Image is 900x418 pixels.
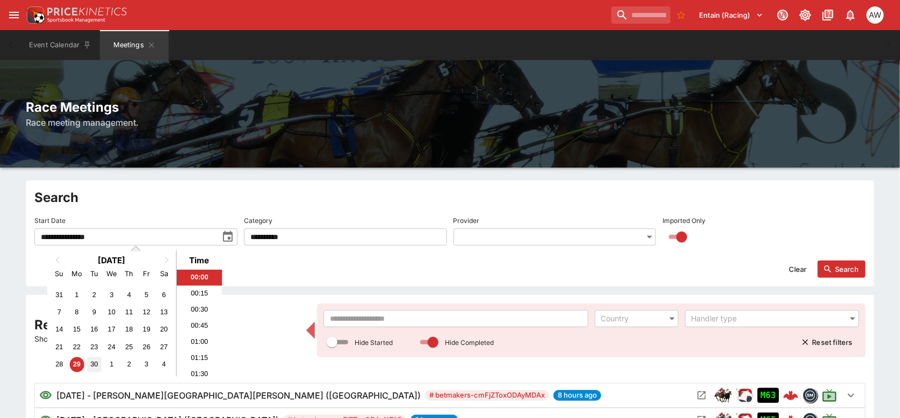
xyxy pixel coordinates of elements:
[244,216,272,225] p: Category
[122,357,136,372] div: Choose Thursday, October 2nd, 2025
[47,255,176,265] h2: [DATE]
[758,388,779,403] div: Imported to Jetbet as OPEN
[87,340,102,355] div: Choose Tuesday, September 23rd, 2025
[177,350,222,366] li: 01:15
[56,389,421,402] h6: [DATE] - [PERSON_NAME][GEOGRAPHIC_DATA][PERSON_NAME] ([GEOGRAPHIC_DATA])
[23,30,98,60] button: Event Calendar
[179,255,219,265] div: Time
[122,340,136,355] div: Choose Thursday, September 25th, 2025
[69,266,84,281] div: Monday
[104,266,119,281] div: Wednesday
[692,313,842,324] div: Handler type
[177,270,222,377] ul: Time
[87,305,102,320] div: Choose Tuesday, September 9th, 2025
[601,313,661,324] div: Country
[736,387,753,404] div: ParallelRacing Handler
[47,8,127,16] img: PriceKinetics
[818,5,838,25] button: Documentation
[822,388,837,403] svg: Live
[52,305,67,320] div: Choose Sunday, September 7th, 2025
[693,387,710,404] button: Open Meeting
[736,387,753,404] img: racing.png
[157,340,171,355] div: Choose Saturday, September 27th, 2025
[218,227,237,247] button: toggle date time picker
[139,322,154,337] div: Choose Friday, September 19th, 2025
[87,357,102,372] div: Choose Tuesday, September 30th, 2025
[177,366,222,383] li: 01:30
[553,390,601,401] span: 8 hours ago
[139,287,154,302] div: Choose Friday, September 5th, 2025
[693,6,770,24] button: Select Tenant
[157,287,171,302] div: Choose Saturday, September 6th, 2025
[104,305,119,320] div: Choose Wednesday, September 10th, 2025
[34,316,300,333] h2: Results
[47,18,105,23] img: Sportsbook Management
[663,216,705,225] p: Imported Only
[177,334,222,350] li: 01:00
[157,266,171,281] div: Saturday
[841,5,860,25] button: Notifications
[673,6,690,24] button: No Bookmarks
[803,388,817,402] img: betmakers.png
[783,388,798,403] img: logo-cerberus--red.svg
[818,261,866,278] button: Search
[87,322,102,337] div: Choose Tuesday, September 16th, 2025
[104,340,119,355] div: Choose Wednesday, September 24th, 2025
[104,322,119,337] div: Choose Wednesday, September 17th, 2025
[69,322,84,337] div: Choose Monday, September 15th, 2025
[52,266,67,281] div: Sunday
[104,287,119,302] div: Choose Wednesday, September 3rd, 2025
[34,333,300,344] p: Showing 49 of 87 results
[39,389,52,402] svg: Visible
[453,216,480,225] p: Provider
[139,357,154,372] div: Choose Friday, October 3rd, 2025
[782,261,813,278] button: Clear
[867,6,884,24] div: Amanda Whitta
[157,305,171,320] div: Choose Saturday, September 13th, 2025
[47,251,222,377] div: Choose Date and Time
[139,340,154,355] div: Choose Friday, September 26th, 2025
[715,387,732,404] div: horse_racing
[122,287,136,302] div: Choose Thursday, September 4th, 2025
[177,302,222,318] li: 00:30
[26,99,874,116] h2: Race Meetings
[122,322,136,337] div: Choose Thursday, September 18th, 2025
[177,270,222,286] li: 00:00
[157,357,171,372] div: Choose Saturday, October 4th, 2025
[139,266,154,281] div: Friday
[139,305,154,320] div: Choose Friday, September 12th, 2025
[26,116,874,129] h6: Race meeting management.
[52,322,67,337] div: Choose Sunday, September 14th, 2025
[69,340,84,355] div: Choose Monday, September 22nd, 2025
[87,287,102,302] div: Choose Tuesday, September 2nd, 2025
[863,3,887,27] button: Amanda Whitta
[52,340,67,355] div: Choose Sunday, September 21st, 2025
[69,287,84,302] div: Choose Monday, September 1st, 2025
[795,334,859,351] button: Reset filters
[715,387,732,404] img: horse_racing.png
[122,266,136,281] div: Thursday
[52,357,67,372] div: Choose Sunday, September 28th, 2025
[100,30,169,60] button: Meetings
[24,4,45,26] img: PriceKinetics Logo
[445,338,494,347] p: Hide Completed
[177,318,222,334] li: 00:45
[611,6,671,24] input: search
[122,305,136,320] div: Choose Thursday, September 11th, 2025
[104,357,119,372] div: Choose Wednesday, October 1st, 2025
[87,266,102,281] div: Tuesday
[52,287,67,302] div: Choose Sunday, August 31st, 2025
[34,189,866,206] h2: Search
[51,286,172,373] div: Month September, 2025
[69,357,84,372] div: Choose Monday, September 29th, 2025
[48,252,66,269] button: Previous Month
[796,5,815,25] button: Toggle light/dark mode
[177,286,222,302] li: 00:15
[159,252,176,269] button: Next Month
[355,338,393,347] p: Hide Started
[4,5,24,25] button: open drawer
[69,305,84,320] div: Choose Monday, September 8th, 2025
[34,216,66,225] p: Start Date
[773,5,793,25] button: Connected to PK
[803,388,818,403] div: betmakers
